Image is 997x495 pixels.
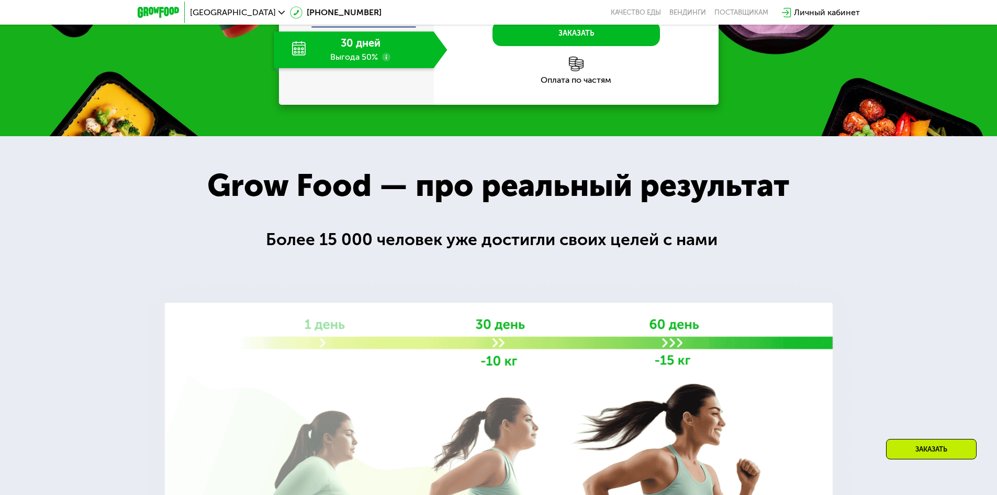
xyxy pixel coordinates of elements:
div: Более 15 000 человек уже достигли своих целей с нами [266,227,731,252]
div: поставщикам [714,8,768,17]
a: Качество еды [611,8,661,17]
div: Оплата по частям [280,2,434,26]
div: Grow Food — про реальный результат [184,162,812,209]
a: Вендинги [669,8,706,17]
img: l6xcnZfty9opOoJh.png [569,57,584,71]
div: Личный кабинет [794,6,860,19]
a: [PHONE_NUMBER] [290,6,382,19]
span: [GEOGRAPHIC_DATA] [190,8,276,17]
div: Оплата по частям [434,76,719,84]
div: Заказать [886,439,977,459]
button: Заказать [492,21,660,46]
